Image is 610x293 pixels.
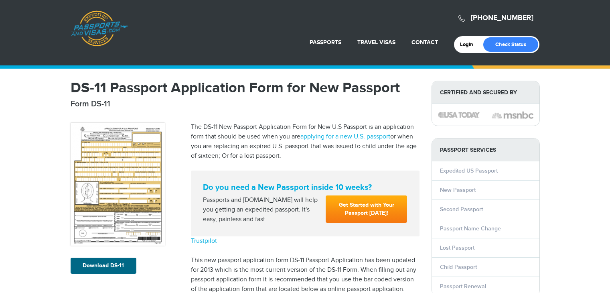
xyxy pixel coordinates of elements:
a: Get Started with Your Passport [DATE]! [326,195,407,223]
a: Passport Renewal [440,283,486,290]
div: Passports and [DOMAIN_NAME] will help you getting an expedited passport. It's easy, painless and ... [200,195,323,224]
a: Lost Passport [440,244,474,251]
a: Expedited US Passport [440,167,498,174]
strong: Certified and Secured by [432,81,539,104]
a: Passport Name Change [440,225,501,232]
img: image description [438,112,480,118]
img: DS-11 [71,123,165,246]
h1: DS-11 Passport Application Form for New Passport [71,81,420,95]
a: New Passport [440,187,476,193]
img: image description [492,110,533,120]
h2: Form DS-11 [71,99,420,109]
a: [PHONE_NUMBER] [471,14,533,22]
a: Second Passport [440,206,483,213]
a: Child Passport [440,264,477,271]
p: The DS-11 New Passport Application Form for New U.S Passport is an application form that should b... [191,122,420,161]
a: Trustpilot [191,237,217,245]
strong: Do you need a New Passport inside 10 weeks? [203,183,407,192]
a: Passports & [DOMAIN_NAME] [71,10,128,47]
a: Contact [411,39,438,46]
a: Passports [310,39,341,46]
strong: PASSPORT SERVICES [432,138,539,161]
a: Login [460,41,479,48]
a: Download DS-11 [71,258,136,274]
a: Travel Visas [357,39,395,46]
a: Check Status [483,37,538,52]
a: applying for a new U.S. passport [300,133,390,140]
